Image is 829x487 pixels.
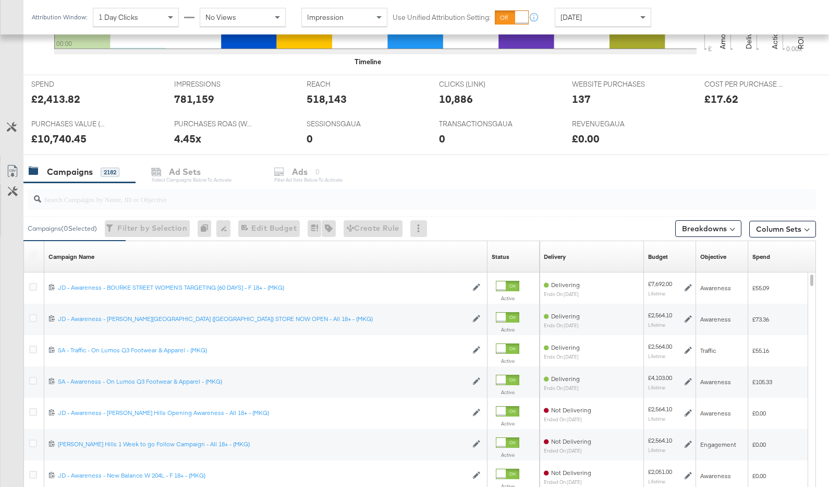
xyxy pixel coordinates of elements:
[544,323,580,328] sub: ends on [DATE]
[307,131,313,146] div: 0
[648,468,672,476] div: £2,051.00
[58,471,467,480] div: JD - Awareness - New Balance W 204L - F 18+ - (MKG)
[439,91,473,106] div: 10,886
[174,79,252,89] span: IMPRESSIONS
[648,447,665,453] sub: Lifetime
[572,131,600,146] div: £0.00
[700,347,716,354] span: Traffic
[174,91,214,106] div: 781,159
[648,322,665,328] sub: Lifetime
[492,253,509,261] a: Shows the current state of your Ad Campaign.
[28,224,97,233] div: Campaigns ( 0 Selected)
[439,131,445,146] div: 0
[544,385,580,391] sub: ends on [DATE]
[675,220,741,237] button: Breakdowns
[307,13,344,22] span: Impression
[48,253,94,261] a: Your campaign name.
[58,346,467,354] div: SA - Traffic - On Lumos Q3 Footwear & Apparel - (MKG)
[496,420,519,427] label: Active
[31,119,109,129] span: PURCHASES VALUE (WEBSITE EVENTS)
[101,168,119,177] div: 2182
[744,22,753,49] text: Delivery
[47,166,93,178] div: Campaigns
[58,440,467,449] a: [PERSON_NAME] Hills 1 Week to go Follow Campaign - All 18+ - (MKG)
[700,253,726,261] div: Objective
[700,315,731,323] span: Awareness
[205,13,236,22] span: No Views
[648,253,668,261] a: The maximum amount you're willing to spend on your ads, on average each day or over the lifetime ...
[648,290,665,296] sub: Lifetime
[704,91,738,106] div: £17.62
[544,479,591,485] sub: ended on [DATE]
[551,281,580,289] span: Delivering
[496,295,519,302] label: Active
[58,377,467,386] a: SA - Awareness - On Lumos Q3 Footwear & Apparel - (MKG)
[58,440,467,448] div: [PERSON_NAME] Hills 1 Week to go Follow Campaign - All 18+ - (MKG)
[496,326,519,333] label: Active
[700,253,726,261] a: Your campaign's objective.
[704,79,783,89] span: COST PER PURCHASE (WEBSITE EVENTS)
[572,91,591,106] div: 137
[439,79,517,89] span: CLICKS (LINK)
[31,14,88,21] div: Attribution Window:
[796,37,806,49] text: ROI
[551,437,591,445] span: Not Delivering
[648,280,672,288] div: £7,692.00
[307,119,385,129] span: SESSIONSGAUA
[551,312,580,320] span: Delivering
[544,253,566,261] div: Delivery
[551,469,591,477] span: Not Delivering
[41,185,745,205] input: Search Campaigns by Name, ID or Objective
[700,441,736,448] span: Engagement
[544,291,580,297] sub: ends on [DATE]
[551,406,591,414] span: Not Delivering
[174,119,252,129] span: PURCHASES ROAS (WEBSITE EVENTS)
[752,253,770,261] div: Spend
[496,452,519,458] label: Active
[551,375,580,383] span: Delivering
[198,220,216,237] div: 0
[648,478,665,484] sub: Lifetime
[648,405,672,413] div: £2,564.10
[544,417,591,422] sub: ended on [DATE]
[174,131,201,146] div: 4.45x
[648,436,672,445] div: £2,564.10
[99,13,138,22] span: 1 Day Clicks
[58,346,467,355] a: SA - Traffic - On Lumos Q3 Footwear & Apparel - (MKG)
[58,409,467,418] a: JD - Awareness - [PERSON_NAME] Hills Opening Awareness - All 18+ - (MKG)
[307,91,347,106] div: 518,143
[551,343,580,351] span: Delivering
[48,253,94,261] div: Campaign Name
[752,253,770,261] a: The total amount spent to date.
[439,119,517,129] span: TRANSACTIONSGAUA
[648,311,672,319] div: £2,564.10
[648,384,665,390] sub: Lifetime
[58,283,467,292] a: JD - Awareness - BOURKE STREET WOMEN’S TARGETING [60 DAYS] - F 18+ - (MKG)
[648,415,665,422] sub: Lifetime
[718,3,727,49] text: Amount (GBP)
[749,221,816,237] button: Column Sets
[496,358,519,364] label: Active
[648,253,668,261] div: Budget
[700,284,731,292] span: Awareness
[393,13,491,22] label: Use Unified Attribution Setting:
[496,389,519,396] label: Active
[544,253,566,261] a: Reflects the ability of your Ad Campaign to achieve delivery based on ad states, schedule and bud...
[544,354,580,360] sub: ends on [DATE]
[492,253,509,261] div: Status
[648,353,665,359] sub: Lifetime
[700,378,731,386] span: Awareness
[307,79,385,89] span: REACH
[700,409,731,417] span: Awareness
[572,119,650,129] span: REVENUEGAUA
[648,342,672,351] div: £2,564.00
[572,79,650,89] span: WEBSITE PURCHASES
[544,448,591,454] sub: ended on [DATE]
[58,315,467,324] a: JD - Awareness - [PERSON_NAME][GEOGRAPHIC_DATA] ([GEOGRAPHIC_DATA]) STORE NOW OPEN - All 18+ - (MKG)
[648,374,672,382] div: £4,103.00
[58,471,467,480] a: JD - Awareness - New Balance W 204L - F 18+ - (MKG)
[58,377,467,386] div: SA - Awareness - On Lumos Q3 Footwear & Apparel - (MKG)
